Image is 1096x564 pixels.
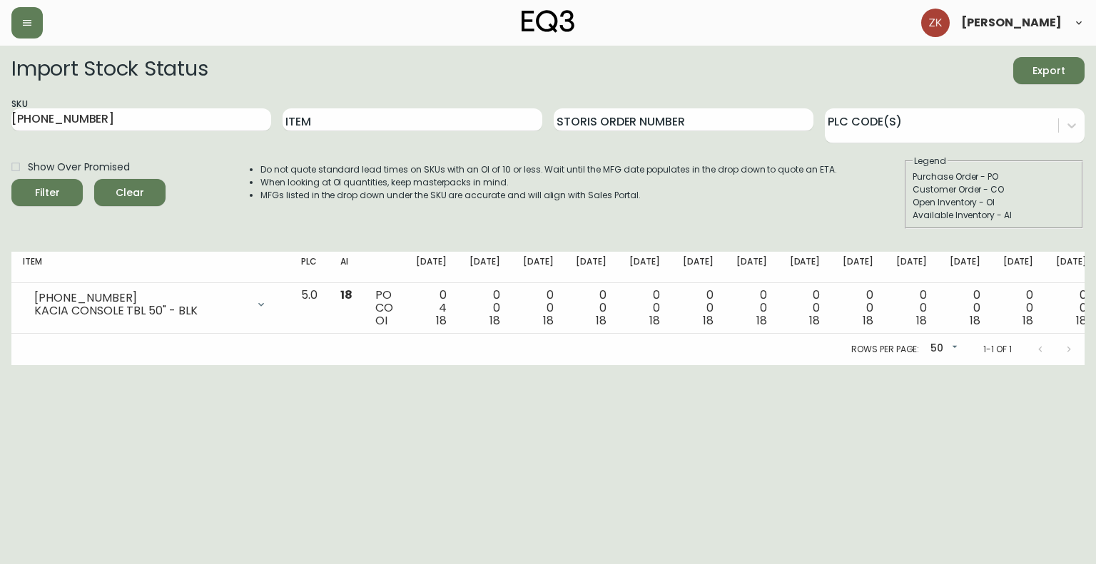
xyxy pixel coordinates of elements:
[436,312,447,329] span: 18
[778,252,832,283] th: [DATE]
[375,289,393,327] div: PO CO
[756,312,767,329] span: 18
[831,252,885,283] th: [DATE]
[790,289,821,327] div: 0 0
[1023,312,1033,329] span: 18
[290,252,329,283] th: PLC
[34,304,247,317] div: KACIA CONSOLE TBL 50" - BLK
[576,289,607,327] div: 0 0
[35,184,60,202] div: Filter
[938,252,992,283] th: [DATE]
[375,312,387,329] span: OI
[809,312,820,329] span: 18
[23,289,278,320] div: [PHONE_NUMBER]KACIA CONSOLE TBL 50" - BLK
[564,252,618,283] th: [DATE]
[925,337,960,361] div: 50
[913,183,1075,196] div: Customer Order - CO
[1003,289,1034,327] div: 0 0
[913,155,948,168] legend: Legend
[970,312,980,329] span: 18
[512,252,565,283] th: [DATE]
[885,252,938,283] th: [DATE]
[703,312,714,329] span: 18
[34,292,247,304] div: [PHONE_NUMBER]
[921,9,950,37] img: ac4060352bbca922b7bb6492bc802e6d
[913,196,1075,209] div: Open Inventory - OI
[736,289,767,327] div: 0 0
[290,283,329,334] td: 5.0
[843,289,873,327] div: 0 0
[28,160,130,175] span: Show Over Promised
[458,252,512,283] th: [DATE]
[340,287,352,303] span: 18
[896,289,927,327] div: 0 0
[11,179,83,206] button: Filter
[913,209,1075,222] div: Available Inventory - AI
[916,312,927,329] span: 18
[851,343,919,356] p: Rows per page:
[992,252,1045,283] th: [DATE]
[863,312,873,329] span: 18
[1025,62,1073,80] span: Export
[983,343,1012,356] p: 1-1 of 1
[11,252,290,283] th: Item
[596,312,607,329] span: 18
[950,289,980,327] div: 0 0
[470,289,500,327] div: 0 0
[1056,289,1087,327] div: 0 0
[260,163,837,176] li: Do not quote standard lead times on SKUs with an OI of 10 or less. Wait until the MFG date popula...
[329,252,364,283] th: AI
[683,289,714,327] div: 0 0
[489,312,500,329] span: 18
[671,252,725,283] th: [DATE]
[1076,312,1087,329] span: 18
[725,252,778,283] th: [DATE]
[11,57,208,84] h2: Import Stock Status
[522,10,574,33] img: logo
[961,17,1062,29] span: [PERSON_NAME]
[260,176,837,189] li: When looking at OI quantities, keep masterpacks in mind.
[106,184,154,202] span: Clear
[913,170,1075,183] div: Purchase Order - PO
[416,289,447,327] div: 0 4
[260,189,837,202] li: MFGs listed in the drop down under the SKU are accurate and will align with Sales Portal.
[629,289,660,327] div: 0 0
[1013,57,1085,84] button: Export
[94,179,166,206] button: Clear
[523,289,554,327] div: 0 0
[649,312,660,329] span: 18
[543,312,554,329] span: 18
[618,252,671,283] th: [DATE]
[405,252,458,283] th: [DATE]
